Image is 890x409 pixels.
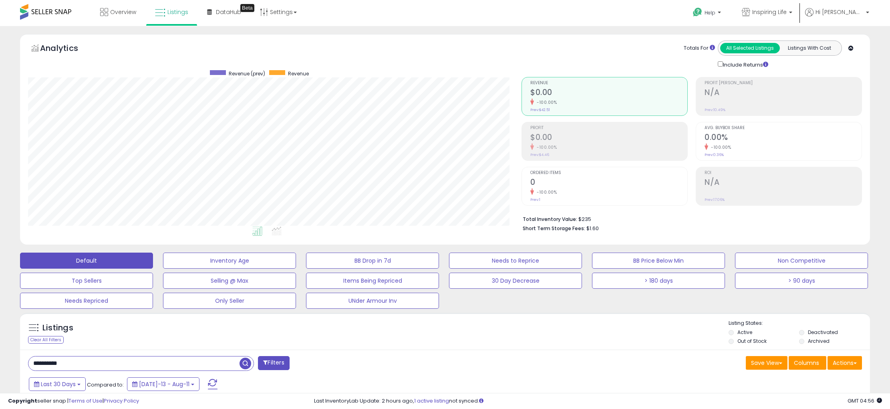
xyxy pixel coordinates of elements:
[705,197,725,202] small: Prev: 17.06%
[258,356,289,370] button: Filters
[20,253,153,269] button: Default
[530,197,540,202] small: Prev: 1
[735,253,868,269] button: Non Competitive
[815,8,864,16] span: Hi [PERSON_NAME]
[752,8,787,16] span: Inspiring Life
[729,320,870,327] p: Listing States:
[789,356,826,370] button: Columns
[530,88,687,99] h2: $0.00
[42,322,73,334] h5: Listings
[712,60,778,69] div: Include Returns
[693,7,703,17] i: Get Help
[779,43,839,53] button: Listings With Cost
[705,178,862,188] h2: N/A
[534,189,557,195] small: -100.00%
[523,214,856,223] li: $235
[735,273,868,289] button: > 90 days
[592,273,725,289] button: > 180 days
[534,99,557,105] small: -100.00%
[449,253,582,269] button: Needs to Reprice
[306,253,439,269] button: BB Drop in 7d
[8,397,37,405] strong: Copyright
[708,144,731,150] small: -100.00%
[306,273,439,289] button: Items Being Repriced
[68,397,103,405] a: Terms of Use
[20,273,153,289] button: Top Sellers
[746,356,787,370] button: Save View
[705,88,862,99] h2: N/A
[229,70,265,77] span: Revenue (prev)
[127,377,199,391] button: [DATE]-13 - Aug-11
[449,273,582,289] button: 30 Day Decrease
[808,338,830,344] label: Archived
[720,43,780,53] button: All Selected Listings
[40,43,94,56] h5: Analytics
[240,4,254,12] div: Tooltip anchor
[705,107,725,112] small: Prev: 10.49%
[414,397,449,405] a: 1 active listing
[314,397,882,405] div: Last InventoryLab Update: 2 hours ago, not synced.
[805,8,869,26] a: Hi [PERSON_NAME]
[705,133,862,144] h2: 0.00%
[705,171,862,175] span: ROI
[687,1,729,26] a: Help
[705,81,862,85] span: Profit [PERSON_NAME]
[163,253,296,269] button: Inventory Age
[828,356,862,370] button: Actions
[87,381,124,389] span: Compared to:
[139,380,189,388] span: [DATE]-13 - Aug-11
[167,8,188,16] span: Listings
[848,397,882,405] span: 2025-09-12 04:56 GMT
[163,273,296,289] button: Selling @ Max
[41,380,76,388] span: Last 30 Days
[586,225,599,232] span: $1.60
[705,152,724,157] small: Prev: 0.36%
[737,329,752,336] label: Active
[684,45,715,52] div: Totals For
[216,8,241,16] span: DataHub
[530,81,687,85] span: Revenue
[705,9,715,16] span: Help
[592,253,725,269] button: BB Price Below Min
[523,225,585,232] b: Short Term Storage Fees:
[104,397,139,405] a: Privacy Policy
[530,107,550,112] small: Prev: $42.51
[530,171,687,175] span: Ordered Items
[530,133,687,144] h2: $0.00
[530,152,549,157] small: Prev: $4.46
[110,8,136,16] span: Overview
[8,397,139,405] div: seller snap | |
[288,70,309,77] span: Revenue
[794,359,819,367] span: Columns
[705,126,862,130] span: Avg. Buybox Share
[28,336,64,344] div: Clear All Filters
[530,178,687,188] h2: 0
[523,216,577,223] b: Total Inventory Value:
[163,293,296,309] button: Only Seller
[808,329,838,336] label: Deactivated
[534,144,557,150] small: -100.00%
[29,377,86,391] button: Last 30 Days
[737,338,767,344] label: Out of Stock
[20,293,153,309] button: Needs Repriced
[530,126,687,130] span: Profit
[306,293,439,309] button: UNder Armour Inv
